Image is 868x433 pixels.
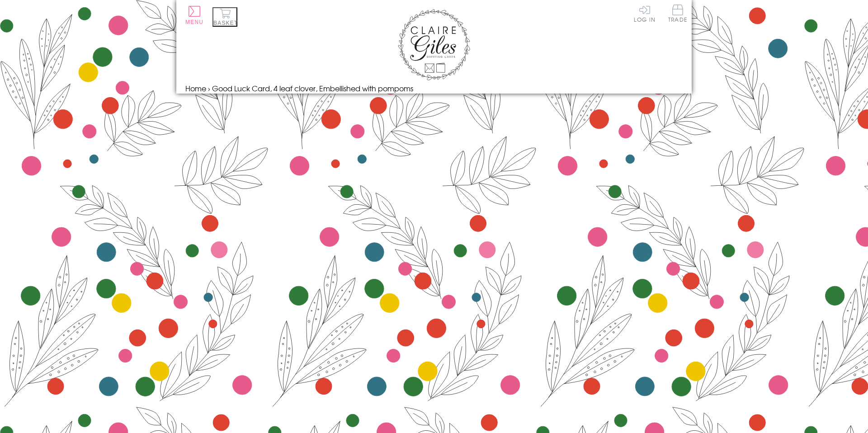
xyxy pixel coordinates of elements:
[212,7,237,27] button: Basket
[208,83,210,94] span: ›
[185,19,203,25] span: Menu
[185,6,203,25] button: Menu
[668,5,687,24] a: Trade
[634,5,656,22] a: Log In
[668,5,687,22] span: Trade
[185,83,683,94] nav: breadcrumbs
[212,83,413,94] span: Good Luck Card, 4 leaf clover, Embellished with pompoms
[185,83,206,94] a: Home
[398,9,470,80] img: Claire Giles Greetings Cards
